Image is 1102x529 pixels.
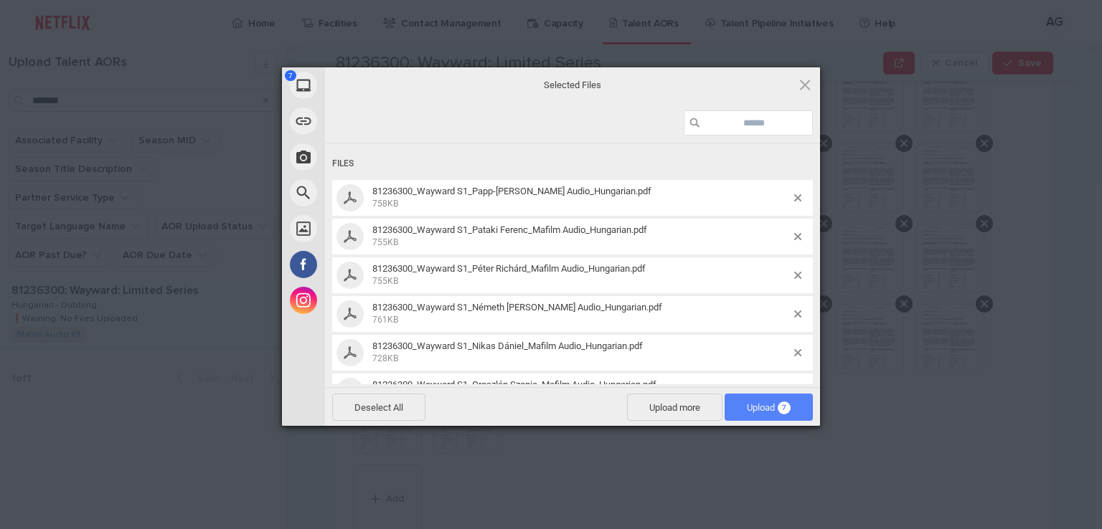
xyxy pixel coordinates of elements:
div: Files [332,151,813,177]
span: 81236300_Wayward S1_Oroszlán Szonja_Mafilm Audio_Hungarian.pdf [368,379,794,403]
span: 7 [778,401,791,414]
span: Upload more [627,394,722,421]
span: Click here or hit ESC to close picker [797,77,813,92]
span: Upload [725,394,813,421]
div: My Device [282,67,454,103]
div: Web Search [282,175,454,211]
div: Link (URL) [282,103,454,139]
span: 81236300_Wayward S1_Nikas Dániel_Mafilm Audio_Hungarian.pdf [372,340,643,351]
div: Unsplash [282,211,454,247]
span: 758KB [372,199,398,209]
span: 81236300_Wayward S1_Péter Richárd_Mafilm Audio_Hungarian.pdf [368,263,794,287]
span: Deselect All [332,394,425,421]
span: 81236300_Wayward S1_Németh Attila István_Mafilm Audio_Hungarian.pdf [368,302,794,325]
span: 81236300_Wayward S1_Pataki Ferenc_Mafilm Audio_Hungarian.pdf [368,224,794,248]
span: 761KB [372,315,398,325]
span: 728KB [372,353,398,363]
div: Instagram [282,282,454,318]
span: 7 [285,70,296,81]
span: 755KB [372,276,398,286]
span: 81236300_Wayward S1_Papp-[PERSON_NAME] Audio_Hungarian.pdf [372,186,651,196]
span: 81236300_Wayward S1_Péter Richárd_Mafilm Audio_Hungarian.pdf [372,263,646,274]
span: Selected Files [429,79,716,92]
span: 81236300_Wayward S1_Pataki Ferenc_Mafilm Audio_Hungarian.pdf [372,224,647,235]
span: 81236300_Wayward S1_Nikas Dániel_Mafilm Audio_Hungarian.pdf [368,340,794,364]
span: 81236300_Wayward S1_Oroszlán Szonja_Mafilm Audio_Hungarian.pdf [372,379,656,390]
div: Take Photo [282,139,454,175]
span: 81236300_Wayward S1_Németh [PERSON_NAME] Audio_Hungarian.pdf [372,302,662,313]
div: Facebook [282,247,454,282]
span: Upload [747,402,791,413]
span: 755KB [372,237,398,247]
span: 81236300_Wayward S1_Papp-Horváth Levente_Mafilm Audio_Hungarian.pdf [368,186,794,209]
